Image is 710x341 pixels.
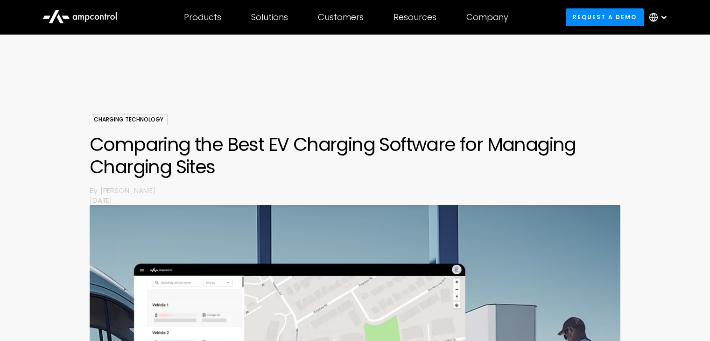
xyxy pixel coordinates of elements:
div: Charging Technology [90,114,168,125]
a: Request a demo [566,8,644,26]
div: Company [466,12,508,22]
div: Resources [394,12,436,22]
div: Solutions [251,12,288,22]
div: Customers [318,12,364,22]
p: [DATE] [90,195,620,205]
p: [PERSON_NAME] [100,185,620,195]
h1: Comparing the Best EV Charging Software for Managing Charging Sites [90,133,620,178]
div: Products [184,12,221,22]
p: By [90,185,100,195]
